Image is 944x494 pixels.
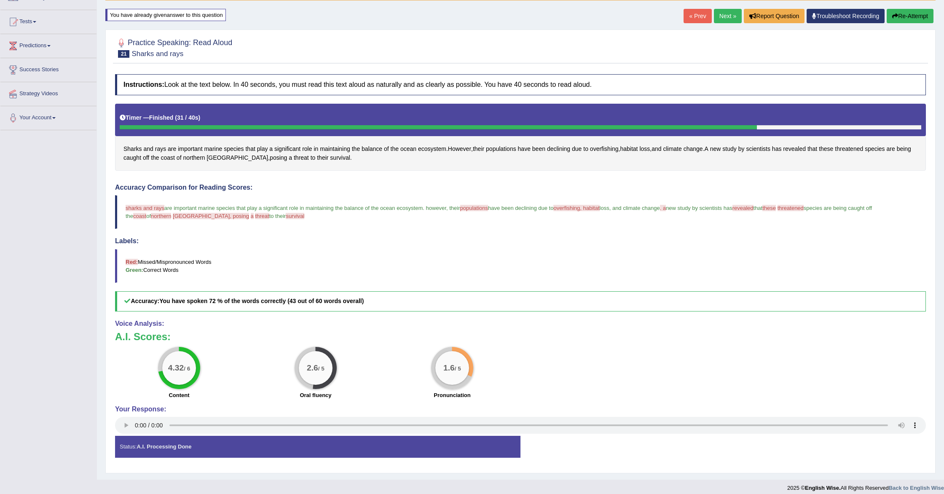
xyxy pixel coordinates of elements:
span: Click to see word definition [155,145,166,153]
span: Click to see word definition [352,145,360,153]
span: Click to see word definition [384,145,389,153]
strong: A.I. Processing Done [137,443,191,450]
div: 2025 © All Rights Reserved [787,480,944,492]
a: Next » [714,9,742,23]
span: populations [460,205,488,211]
span: Click to see word definition [835,145,863,153]
span: coast [133,213,146,219]
span: Click to see word definition [583,145,588,153]
span: Click to see word definition [473,145,484,153]
span: Click to see word definition [572,145,582,153]
strong: English Wise. [805,485,840,491]
span: Click to see word definition [224,145,244,153]
span: Click to see word definition [257,145,268,153]
span: northern [151,213,171,219]
span: Click to see word definition [448,145,471,153]
b: ) [198,114,201,121]
span: [GEOGRAPHIC_DATA], posing [173,213,249,219]
span: Click to see word definition [547,145,570,153]
span: Click to see word definition [590,145,619,153]
small: / 6 [184,365,190,372]
h5: Accuracy: [115,291,926,311]
big: 2.6 [307,363,318,372]
span: survival [286,213,304,219]
span: Click to see word definition [746,145,770,153]
b: 31 / 40s [177,114,198,121]
span: Click to see word definition [738,145,745,153]
small: Sharks and rays [131,50,183,58]
span: Click to see word definition [400,145,416,153]
span: Click to see word definition [418,145,446,153]
span: however [426,205,446,211]
span: have been declining due to [488,205,553,211]
span: Click to see word definition [819,145,833,153]
b: You have spoken 72 % of the words correctly (43 out of 60 words overall) [159,298,364,304]
h2: Practice Speaking: Read Aloud [115,37,232,58]
b: A.I. Scores: [115,331,171,342]
span: Click to see word definition [206,153,268,162]
h4: Look at the text below. In 40 seconds, you must read this text aloud as naturally and as clearly ... [115,74,926,95]
span: and climate change [612,205,660,211]
span: to their [269,213,286,219]
h4: Voice Analysis: [115,320,926,328]
b: Red: [126,259,138,265]
span: Click to see word definition [123,153,141,162]
span: Click to see word definition [663,145,681,153]
span: Click to see word definition [311,153,316,162]
span: Click to see word definition [289,153,292,162]
span: Click to see word definition [294,153,309,162]
a: Back to English Wise [889,485,944,491]
span: , [446,205,448,211]
small: / 5 [455,365,461,372]
span: Click to see word definition [183,153,205,162]
span: Click to see word definition [177,153,182,162]
span: , [609,205,611,211]
span: revealed [732,205,754,211]
small: / 5 [318,365,324,372]
span: of [146,213,151,219]
span: Click to see word definition [391,145,399,153]
span: Click to see word definition [204,145,222,153]
button: Report Question [744,9,805,23]
span: Click to see word definition [897,145,911,153]
span: Click to see word definition [639,145,650,153]
span: Click to see word definition [722,145,736,153]
span: Click to see word definition [705,145,708,153]
span: Click to see word definition [486,145,516,153]
span: Click to see word definition [143,145,153,153]
span: Click to see word definition [178,145,202,153]
span: Click to see word definition [772,145,782,153]
span: Click to see word definition [245,145,255,153]
span: are important marine species that play a significant role in maintaining the balance of the ocean... [164,205,423,211]
b: Instructions: [123,81,164,88]
span: Click to see word definition [807,145,817,153]
span: Click to see word definition [123,145,142,153]
label: Oral fluency [300,391,331,399]
b: Green: [126,267,143,273]
h4: Accuracy Comparison for Reading Scores: [115,184,926,191]
span: new study by scientists has [666,205,732,211]
span: Click to see word definition [270,153,287,162]
span: Click to see word definition [865,145,885,153]
span: Click to see word definition [684,145,703,153]
span: Click to see word definition [710,145,721,153]
b: ( [175,114,177,121]
span: these [762,205,776,211]
span: Click to see word definition [274,145,300,153]
div: You have already given answer to this question [105,9,226,21]
big: 4.32 [168,363,184,372]
span: Click to see word definition [652,145,661,153]
big: 1.6 [443,363,455,372]
span: . [423,205,424,211]
span: Click to see word definition [518,145,531,153]
span: threat [255,213,269,219]
span: that [754,205,763,211]
h5: Timer — [120,115,200,121]
a: « Prev [684,9,711,23]
span: Click to see word definition [161,153,175,162]
span: Click to see word definition [887,145,895,153]
a: Predictions [0,34,97,55]
a: Your Account [0,106,97,127]
span: their [449,205,460,211]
